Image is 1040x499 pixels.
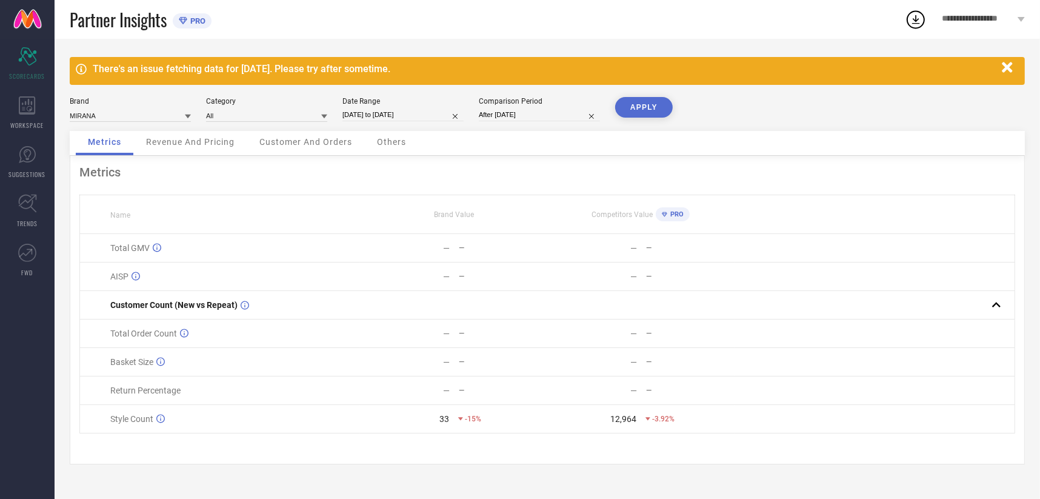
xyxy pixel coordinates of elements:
[17,219,38,228] span: TRENDS
[443,329,450,338] div: —
[70,97,191,105] div: Brand
[610,414,636,424] div: 12,964
[479,109,600,121] input: Select comparison period
[110,300,238,310] span: Customer Count (New vs Repeat)
[11,121,44,130] span: WORKSPACE
[70,7,167,32] span: Partner Insights
[443,386,450,395] div: —
[93,63,996,75] div: There's an issue fetching data for [DATE]. Please try after sometime.
[615,97,673,118] button: APPLY
[259,137,352,147] span: Customer And Orders
[110,357,153,367] span: Basket Size
[630,329,637,338] div: —
[630,243,637,253] div: —
[630,386,637,395] div: —
[146,137,235,147] span: Revenue And Pricing
[459,358,547,366] div: —
[630,272,637,281] div: —
[630,357,637,367] div: —
[110,211,130,219] span: Name
[646,386,734,395] div: —
[646,272,734,281] div: —
[459,244,547,252] div: —
[110,386,181,395] span: Return Percentage
[592,210,653,219] span: Competitors Value
[459,272,547,281] div: —
[667,210,684,218] span: PRO
[443,243,450,253] div: —
[206,97,327,105] div: Category
[22,268,33,277] span: FWD
[652,415,675,423] span: -3.92%
[10,72,45,81] span: SCORECARDS
[110,243,150,253] span: Total GMV
[646,244,734,252] div: —
[905,8,927,30] div: Open download list
[459,386,547,395] div: —
[377,137,406,147] span: Others
[646,329,734,338] div: —
[187,16,205,25] span: PRO
[110,272,128,281] span: AISP
[459,329,547,338] div: —
[110,329,177,338] span: Total Order Count
[88,137,121,147] span: Metrics
[443,357,450,367] div: —
[342,109,464,121] input: Select date range
[9,170,46,179] span: SUGGESTIONS
[443,272,450,281] div: —
[439,414,449,424] div: 33
[479,97,600,105] div: Comparison Period
[434,210,474,219] span: Brand Value
[342,97,464,105] div: Date Range
[110,414,153,424] span: Style Count
[465,415,481,423] span: -15%
[79,165,1015,179] div: Metrics
[646,358,734,366] div: —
